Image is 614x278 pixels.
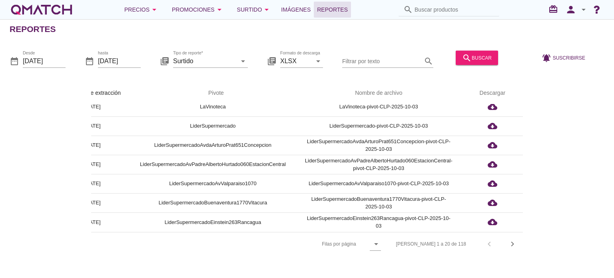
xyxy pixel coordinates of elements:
i: library_books [160,56,169,66]
td: LiderSupermercadoEinstein263Rancagua-pivot-CLP-2025-10-03 [295,212,462,232]
i: redeem [548,4,561,14]
td: [DATE] [54,97,130,116]
td: LiderSupermercadoAvdaArturoPrat651Concepcion [130,136,295,155]
th: Descargar: Not sorted. [462,82,523,104]
td: LiderSupermercadoAvValparaiso1070-pivot-CLP-2025-10-03 [295,174,462,193]
input: Tipo de reporte* [173,54,237,67]
button: Promociones [165,2,231,18]
i: cloud_download [488,160,497,169]
td: LiderSupermercadoAvValparaiso1070 [130,174,295,193]
input: Buscar productos [415,3,494,16]
div: Surtido [237,5,272,14]
i: chevron_right [508,239,517,249]
td: LiderSupermercadoEinstein263Rancagua [130,212,295,232]
i: notifications_active [542,53,553,62]
i: arrow_drop_down [371,239,381,249]
td: [DATE] [54,174,130,193]
input: hasta [98,54,141,67]
i: arrow_drop_down [313,56,323,66]
td: LiderSupermercadoBuenaventura1770Vitacura-pivot-CLP-2025-10-03 [295,193,462,212]
td: [DATE] [54,212,130,232]
i: arrow_drop_down [262,5,271,14]
input: Desde [23,54,66,67]
td: LiderSupermercado-pivot-CLP-2025-10-03 [295,116,462,136]
th: Nombre de archivo: Not sorted. [295,82,462,104]
td: LaVinoteca-pivot-CLP-2025-10-03 [295,97,462,116]
td: LiderSupermercadoAvPadreAlbertoHurtado060EstacionCentral [130,155,295,174]
i: cloud_download [488,198,497,208]
td: [DATE] [54,116,130,136]
i: cloud_download [488,140,497,150]
th: Pivote: Not sorted. Activate to sort ascending. [130,82,295,104]
i: search [424,56,433,66]
div: Promociones [172,5,224,14]
h2: Reportes [10,23,56,36]
i: arrow_drop_down [238,56,248,66]
div: buscar [462,53,492,62]
button: Surtido [231,2,278,18]
a: Imágenes [278,2,314,18]
div: [PERSON_NAME] 1 a 20 de 118 [396,240,466,248]
i: person [563,4,579,15]
span: Reportes [317,5,348,14]
i: cloud_download [488,179,497,188]
td: LiderSupermercado [130,116,295,136]
i: search [403,5,413,14]
span: Imágenes [281,5,311,14]
button: Suscribirse [535,50,592,65]
button: Precios [118,2,165,18]
td: [DATE] [54,136,130,155]
td: LaVinoteca [130,97,295,116]
div: Precios [124,5,159,14]
td: LiderSupermercadoAvPadreAlbertoHurtado060EstacionCentral-pivot-CLP-2025-10-03 [295,155,462,174]
i: date_range [85,56,94,66]
i: cloud_download [488,217,497,227]
input: Formato de descarga [280,54,312,67]
input: Filtrar por texto [342,54,422,67]
i: arrow_drop_down [150,5,159,14]
i: arrow_drop_down [215,5,224,14]
div: Filas por página [242,232,381,256]
button: Next page [505,237,520,251]
td: [DATE] [54,193,130,212]
i: cloud_download [488,102,497,112]
i: date_range [10,56,19,66]
a: Reportes [314,2,351,18]
a: white-qmatch-logo [10,2,74,18]
i: search [462,53,472,62]
i: arrow_drop_down [579,5,588,14]
i: library_books [267,56,277,66]
th: Fecha de extracción: Sorted ascending. Activate to sort descending. [54,82,130,104]
td: LiderSupermercadoAvdaArturoPrat651Concepcion-pivot-CLP-2025-10-03 [295,136,462,155]
td: [DATE] [54,155,130,174]
td: LiderSupermercadoBuenaventura1770Vitacura [130,193,295,212]
button: buscar [456,50,498,65]
i: cloud_download [488,121,497,131]
span: Suscribirse [553,54,585,61]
